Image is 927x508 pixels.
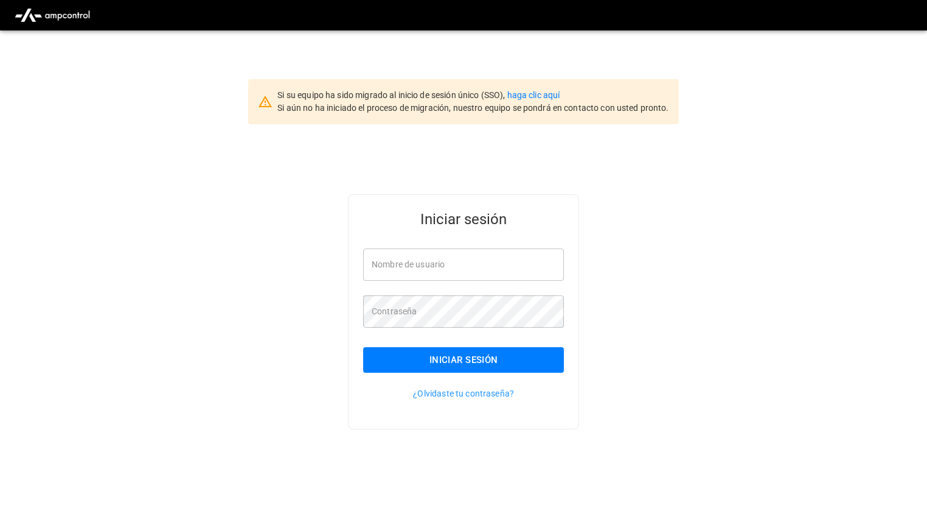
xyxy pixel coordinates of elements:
[363,347,564,373] button: Iniciar sesión
[10,4,95,27] img: ampcontrol.io logo
[277,90,507,100] span: Si su equipo ha sido migrado al inicio de sesión único (SSO),
[363,387,564,400] p: ¿Olvidaste tu contraseña?
[507,90,560,100] a: haga clic aquí
[277,103,668,113] span: Si aún no ha iniciado el proceso de migración, nuestro equipo se pondrá en contacto con usted pro...
[363,210,564,229] h5: Iniciar sesión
